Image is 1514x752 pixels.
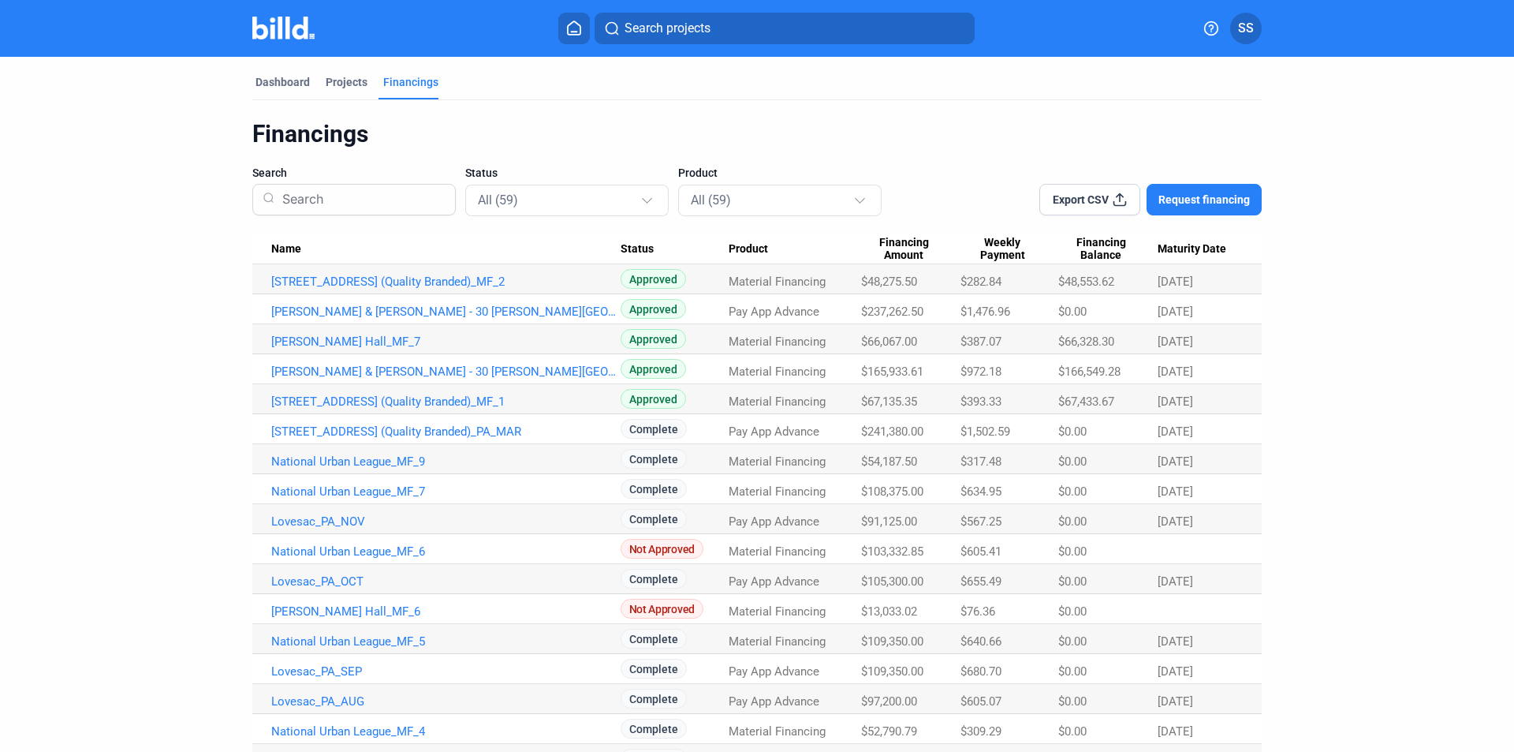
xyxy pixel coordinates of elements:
[960,425,1010,439] span: $1,502.59
[621,659,687,679] span: Complete
[252,17,315,39] img: Billd Company Logo
[271,514,621,529] a: Lovesac_PA_NOV
[960,724,1001,739] span: $309.29
[729,425,819,439] span: Pay App Advance
[1158,242,1243,256] div: Maturity Date
[1058,236,1158,263] div: Financing Balance
[1158,455,1193,469] span: [DATE]
[960,275,1001,289] span: $282.84
[252,119,1262,149] div: Financings
[960,664,1001,679] span: $680.70
[861,574,923,589] span: $105,300.00
[465,165,498,181] span: Status
[1058,724,1087,739] span: $0.00
[621,389,686,409] span: Approved
[729,604,826,619] span: Material Financing
[729,335,826,349] span: Material Financing
[478,193,518,208] mat-select-trigger: All (59)
[621,689,687,709] span: Complete
[729,574,819,589] span: Pay App Advance
[861,335,917,349] span: $66,067.00
[729,395,826,409] span: Material Financing
[729,544,826,559] span: Material Financing
[729,365,826,379] span: Material Financing
[1058,425,1087,439] span: $0.00
[621,509,687,529] span: Complete
[621,242,654,256] span: Status
[625,19,710,38] span: Search projects
[861,604,917,619] span: $13,033.02
[1039,184,1140,215] button: Export CSV
[729,455,826,469] span: Material Financing
[729,305,819,319] span: Pay App Advance
[271,604,621,619] a: [PERSON_NAME] Hall_MF_6
[1058,544,1087,559] span: $0.00
[960,236,1044,263] span: Weekly Payment
[861,664,923,679] span: $109,350.00
[271,484,621,499] a: National Urban League_MF_7
[271,694,621,709] a: Lovesac_PA_AUG
[271,544,621,559] a: National Urban League_MF_6
[861,455,917,469] span: $54,187.50
[1158,335,1193,349] span: [DATE]
[960,365,1001,379] span: $972.18
[1158,425,1193,439] span: [DATE]
[271,395,621,409] a: [STREET_ADDRESS] (Quality Branded)_MF_1
[276,179,446,220] input: Search
[621,599,703,619] span: Not Approved
[1158,724,1193,739] span: [DATE]
[621,569,687,589] span: Complete
[271,425,621,439] a: [STREET_ADDRESS] (Quality Branded)_PA_MAR
[960,544,1001,559] span: $605.41
[1158,664,1193,679] span: [DATE]
[960,634,1001,649] span: $640.66
[1053,192,1109,208] span: Export CSV
[861,544,923,559] span: $103,332.85
[960,395,1001,409] span: $393.33
[621,359,686,379] span: Approved
[861,724,917,739] span: $52,790.79
[595,13,975,44] button: Search projects
[1058,484,1087,499] span: $0.00
[691,193,731,208] mat-select-trigger: All (59)
[960,694,1001,709] span: $605.07
[729,514,819,529] span: Pay App Advance
[1158,192,1250,208] span: Request financing
[271,335,621,349] a: [PERSON_NAME] Hall_MF_7
[271,305,621,319] a: [PERSON_NAME] & [PERSON_NAME] - 30 [PERSON_NAME][GEOGRAPHIC_DATA]
[960,455,1001,469] span: $317.48
[1058,305,1087,319] span: $0.00
[1058,395,1114,409] span: $67,433.67
[271,275,621,289] a: [STREET_ADDRESS] (Quality Branded)_MF_2
[1230,13,1262,44] button: SS
[621,449,687,469] span: Complete
[729,275,826,289] span: Material Financing
[1058,365,1121,379] span: $166,549.28
[621,419,687,439] span: Complete
[271,455,621,469] a: National Urban League_MF_9
[252,165,287,181] span: Search
[861,275,917,289] span: $48,275.50
[1158,305,1193,319] span: [DATE]
[271,242,621,256] div: Name
[960,236,1058,263] div: Weekly Payment
[271,664,621,679] a: Lovesac_PA_SEP
[861,305,923,319] span: $237,262.50
[1158,634,1193,649] span: [DATE]
[1147,184,1262,215] button: Request financing
[1158,694,1193,709] span: [DATE]
[1238,19,1254,38] span: SS
[1058,236,1143,263] span: Financing Balance
[960,574,1001,589] span: $655.49
[960,305,1010,319] span: $1,476.96
[729,242,862,256] div: Product
[729,634,826,649] span: Material Financing
[1058,604,1087,619] span: $0.00
[861,484,923,499] span: $108,375.00
[271,574,621,589] a: Lovesac_PA_OCT
[861,236,946,263] span: Financing Amount
[271,365,621,379] a: [PERSON_NAME] & [PERSON_NAME] - 30 [PERSON_NAME][GEOGRAPHIC_DATA]
[960,484,1001,499] span: $634.95
[1058,664,1087,679] span: $0.00
[960,335,1001,349] span: $387.07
